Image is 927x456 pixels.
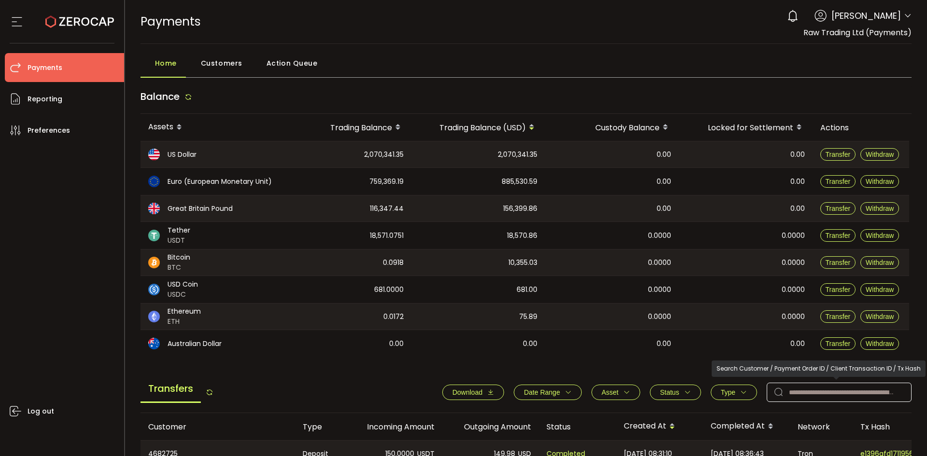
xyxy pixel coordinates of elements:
div: Locked for Settlement [679,119,813,136]
span: 0.0000 [782,257,805,268]
span: Withdraw [866,286,894,293]
span: 0.0000 [648,311,671,322]
button: Withdraw [860,202,899,215]
span: Tether [168,225,190,235]
span: Raw Trading Ltd (Payments) [803,27,912,38]
span: Great Britain Pound [168,204,233,214]
span: Asset [602,388,618,396]
span: Payments [28,61,62,75]
span: Reporting [28,92,62,106]
span: 681.0000 [374,284,404,295]
span: 0.00 [790,176,805,187]
div: Assets [140,119,290,136]
span: 0.00 [657,149,671,160]
span: 0.00 [790,203,805,214]
span: USDT [168,235,190,246]
span: US Dollar [168,150,197,160]
span: Customers [201,54,242,73]
span: Withdraw [866,340,894,347]
img: eth_portfolio.svg [148,311,160,322]
span: [PERSON_NAME] [831,9,901,22]
span: 0.0000 [782,284,805,295]
div: Search Customer / Payment Order ID / Client Transaction ID / Tx Hash [712,360,926,377]
div: Outgoing Amount [442,421,539,432]
span: Status [660,388,679,396]
button: Withdraw [860,175,899,188]
span: 18,570.86 [507,230,537,241]
span: Home [155,54,177,73]
span: 10,355.03 [508,257,537,268]
span: 681.00 [517,284,537,295]
span: Withdraw [866,151,894,158]
span: Action Queue [267,54,318,73]
button: Withdraw [860,283,899,296]
button: Download [442,385,504,400]
span: Withdraw [866,259,894,266]
span: Withdraw [866,205,894,212]
span: Transfers [140,375,201,403]
span: 0.00 [790,338,805,349]
span: 0.00 [657,203,671,214]
button: Withdraw [860,337,899,350]
img: usdt_portfolio.svg [148,230,160,241]
span: 0.0000 [782,311,805,322]
span: Transfer [826,313,851,320]
span: Preferences [28,124,70,138]
button: Transfer [820,310,856,323]
span: 0.0000 [648,230,671,241]
button: Withdraw [860,229,899,242]
button: Type [711,385,757,400]
span: Transfer [826,151,851,158]
div: Status [539,421,616,432]
span: USDC [168,290,198,300]
span: 0.0000 [648,257,671,268]
span: 116,347.44 [370,203,404,214]
span: 0.00 [657,176,671,187]
span: 759,369.19 [369,176,404,187]
span: 75.89 [519,311,537,322]
button: Date Range [514,385,582,400]
img: eur_portfolio.svg [148,176,160,187]
button: Transfer [820,283,856,296]
span: 0.00 [790,149,805,160]
button: Transfer [820,256,856,269]
span: Australian Dollar [168,339,222,349]
div: Completed At [703,418,790,435]
span: Type [721,388,735,396]
img: usdc_portfolio.svg [148,284,160,295]
span: Transfer [826,178,851,185]
span: Balance [140,90,180,103]
div: Actions [813,122,909,133]
button: Transfer [820,337,856,350]
button: Transfer [820,202,856,215]
span: Transfer [826,259,851,266]
span: 0.0918 [383,257,404,268]
div: Incoming Amount [346,421,442,432]
span: Transfer [826,205,851,212]
span: Withdraw [866,178,894,185]
iframe: Chat Widget [815,352,927,456]
button: Withdraw [860,310,899,323]
div: Type [295,421,346,432]
img: btc_portfolio.svg [148,257,160,268]
span: Withdraw [866,232,894,239]
button: Transfer [820,229,856,242]
span: USD Coin [168,279,198,290]
span: 0.0000 [782,230,805,241]
span: Payments [140,13,201,30]
button: Withdraw [860,148,899,161]
button: Withdraw [860,256,899,269]
span: ETH [168,317,201,327]
span: 2,070,341.35 [498,149,537,160]
div: Trading Balance (USD) [411,119,545,136]
div: Customer [140,421,295,432]
span: Log out [28,404,54,418]
div: Custody Balance [545,119,679,136]
div: Created At [616,418,703,435]
span: Euro (European Monetary Unit) [168,177,272,187]
span: Transfer [826,340,851,347]
span: 885,530.59 [502,176,537,187]
span: Bitcoin [168,252,190,263]
span: 0.00 [389,338,404,349]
